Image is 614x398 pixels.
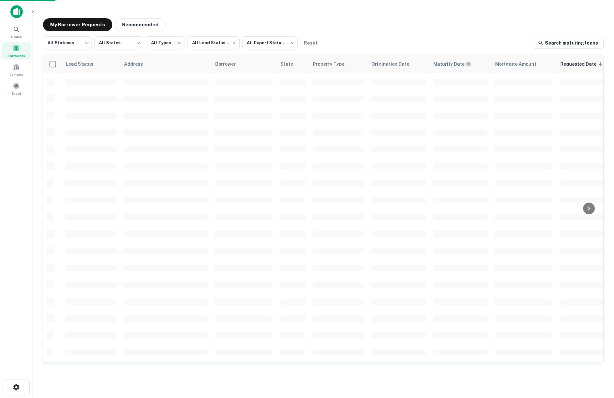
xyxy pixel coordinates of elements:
div: All Statuses [43,34,92,51]
th: Borrower [211,55,276,73]
div: All States [94,34,143,51]
a: Search maturing loans [533,37,604,49]
h6: Maturity Date [433,60,465,68]
th: Maturity dates displayed may be estimated. Please contact the lender for the most accurate maturi... [429,55,491,73]
span: Contacts [10,72,23,77]
button: Reset [300,36,321,49]
th: State [276,55,309,73]
span: Requested Date [560,60,605,68]
span: Address [124,60,151,68]
th: Address [120,55,211,73]
span: Borrower [215,60,244,68]
span: State [280,60,301,68]
div: All Export Statuses [242,34,298,51]
a: Saved [2,80,31,97]
th: Origination Date [368,55,429,73]
th: Lead Status [62,55,120,73]
span: Borrowers [7,53,25,58]
span: Maturity dates displayed may be estimated. Please contact the lender for the most accurate maturi... [433,60,480,68]
span: Saved [12,91,21,96]
span: Lead Status [65,60,102,68]
a: Contacts [2,61,31,78]
span: Origination Date [371,60,418,68]
button: My Borrower Requests [43,18,112,31]
img: capitalize-icon.png [10,5,23,18]
th: Mortgage Amount [491,55,556,73]
span: Property Type [313,60,353,68]
a: Borrowers [2,42,31,60]
span: Mortgage Amount [495,60,545,68]
div: All Lead Statuses [188,34,240,51]
div: Maturity dates displayed may be estimated. Please contact the lender for the most accurate maturi... [433,60,471,68]
th: Property Type [309,55,368,73]
a: Search [2,23,31,41]
iframe: Chat Widget [581,346,614,377]
button: Recommended [115,18,166,31]
span: Search [11,34,22,39]
button: All Types [146,36,185,49]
